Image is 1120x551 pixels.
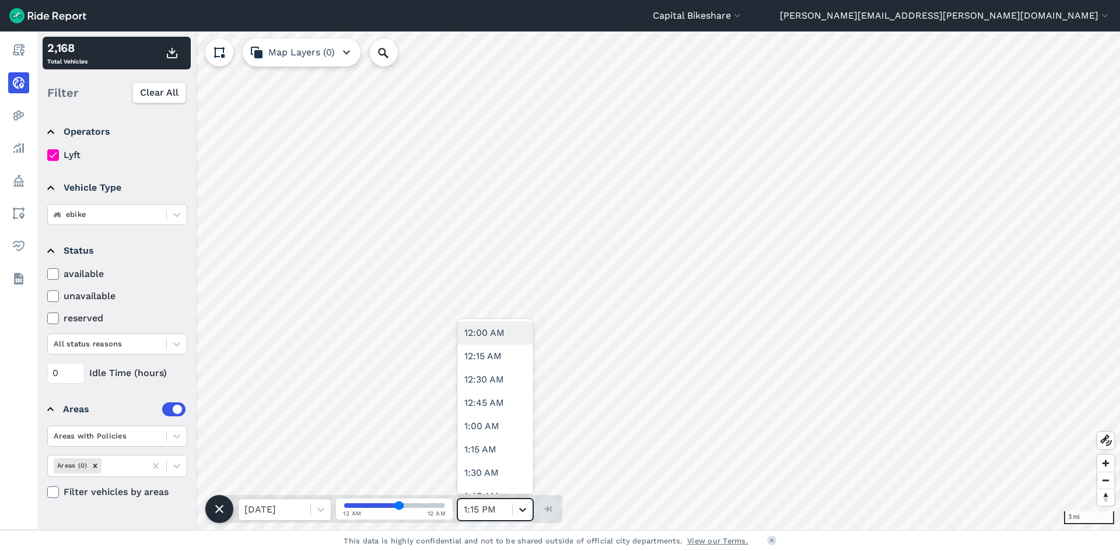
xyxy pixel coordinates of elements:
[370,38,416,66] input: Search Location or Vehicles
[428,509,446,518] span: 12 AM
[457,438,533,461] div: 1:15 AM
[457,485,533,508] div: 1:45 AM
[780,9,1111,23] button: [PERSON_NAME][EMAIL_ADDRESS][PERSON_NAME][DOMAIN_NAME]
[8,203,29,224] a: Areas
[63,402,185,416] div: Areas
[8,138,29,159] a: Analyze
[653,9,743,23] button: Capital Bikeshare
[47,485,187,499] label: Filter vehicles by areas
[8,72,29,93] a: Realtime
[1097,489,1114,506] button: Reset bearing to north
[457,345,533,368] div: 12:15 AM
[457,368,533,391] div: 12:30 AM
[8,170,29,191] a: Policy
[1064,511,1114,524] div: 3 mi
[47,39,87,67] div: Total Vehicles
[140,86,178,100] span: Clear All
[8,268,29,289] a: Datasets
[9,8,86,23] img: Ride Report
[8,236,29,257] a: Health
[243,38,360,66] button: Map Layers (0)
[43,75,191,111] div: Filter
[1097,472,1114,489] button: Zoom out
[457,461,533,485] div: 1:30 AM
[47,363,187,384] div: Idle Time (hours)
[8,105,29,126] a: Heatmaps
[47,311,187,325] label: reserved
[47,171,185,204] summary: Vehicle Type
[47,234,185,267] summary: Status
[8,40,29,61] a: Report
[457,391,533,415] div: 12:45 AM
[37,31,1120,530] canvas: Map
[47,39,87,57] div: 2,168
[132,82,186,103] button: Clear All
[54,458,89,473] div: Areas (0)
[47,393,185,426] summary: Areas
[47,115,185,148] summary: Operators
[457,415,533,438] div: 1:00 AM
[89,458,101,473] div: Remove Areas (0)
[47,267,187,281] label: available
[687,535,748,546] a: View our Terms.
[1097,455,1114,472] button: Zoom in
[47,148,187,162] label: Lyft
[47,289,187,303] label: unavailable
[343,509,362,518] span: 12 AM
[457,321,533,345] div: 12:00 AM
